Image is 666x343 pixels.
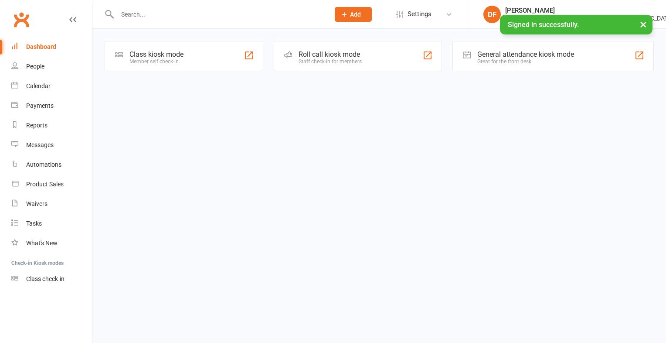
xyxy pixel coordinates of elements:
a: People [11,57,92,76]
a: Dashboard [11,37,92,57]
button: × [635,15,651,34]
div: Dashboard [26,43,56,50]
a: What's New [11,233,92,253]
a: Calendar [11,76,92,96]
div: Reports [26,122,48,129]
div: Automations [26,161,61,168]
div: Waivers [26,200,48,207]
div: Product Sales [26,181,64,188]
a: Clubworx [10,9,32,31]
a: Tasks [11,214,92,233]
div: People [26,63,44,70]
a: Class kiosk mode [11,269,92,289]
span: Signed in successfully. [508,21,579,29]
a: Messages [11,135,92,155]
a: Waivers [11,194,92,214]
div: Great for the front desk [477,58,574,65]
div: Roll call kiosk mode [299,50,362,58]
div: Tasks [26,220,42,227]
div: Payments [26,102,54,109]
div: DF [483,6,501,23]
div: Messages [26,141,54,148]
a: Automations [11,155,92,175]
div: Class kiosk mode [129,50,183,58]
button: Add [335,7,372,22]
a: Reports [11,116,92,135]
div: Member self check-in [129,58,183,65]
input: Search... [115,8,323,21]
a: Product Sales [11,175,92,194]
div: Class check-in [26,275,65,282]
span: Settings [408,4,432,24]
span: Add [350,11,361,18]
div: What's New [26,240,58,247]
div: Staff check-in for members [299,58,362,65]
a: Payments [11,96,92,116]
div: Calendar [26,82,51,89]
div: General attendance kiosk mode [477,50,574,58]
